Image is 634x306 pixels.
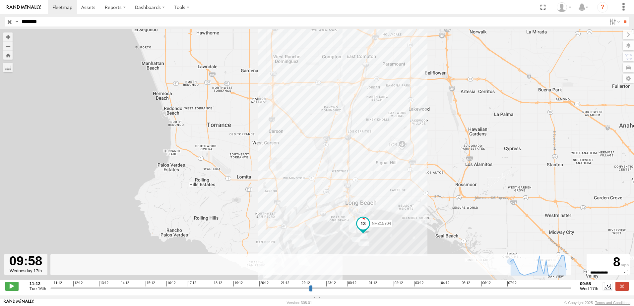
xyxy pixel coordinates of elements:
[481,281,491,286] span: 06:12
[7,5,41,10] img: rand-logo.svg
[368,281,377,286] span: 01:12
[326,281,336,286] span: 23:12
[564,301,630,305] div: © Copyright 2025 -
[53,281,62,286] span: 11:12
[233,281,243,286] span: 19:12
[414,281,423,286] span: 03:12
[607,17,621,26] label: Search Filter Options
[99,281,108,286] span: 13:12
[5,282,19,290] label: Play/Stop
[120,281,129,286] span: 14:12
[597,2,608,13] i: ?
[440,281,449,286] span: 04:12
[187,281,196,286] span: 17:12
[507,281,517,286] span: 07:12
[554,2,574,12] div: Zulema McIntosch
[394,281,403,286] span: 02:12
[3,32,13,41] button: Zoom in
[623,74,634,83] label: Map Settings
[372,222,391,226] span: NHZ15704
[461,281,470,286] span: 05:12
[347,281,356,286] span: 00:12
[588,255,629,270] div: 8
[30,281,46,286] strong: 11:12
[30,286,46,291] span: Tue 16th Sep 2025
[213,281,222,286] span: 18:12
[287,301,312,305] div: Version: 308.01
[3,41,13,51] button: Zoom out
[146,281,155,286] span: 15:12
[615,282,629,290] label: Close
[73,281,83,286] span: 12:12
[580,286,598,291] span: Wed 17th Sep 2025
[4,299,34,306] a: Visit our Website
[280,281,289,286] span: 21:12
[259,281,269,286] span: 20:12
[14,17,19,26] label: Search Query
[301,281,310,286] span: 22:12
[580,281,598,286] strong: 09:58
[166,281,176,286] span: 16:12
[3,51,13,60] button: Zoom Home
[3,63,13,72] label: Measure
[595,301,630,305] a: Terms and Conditions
